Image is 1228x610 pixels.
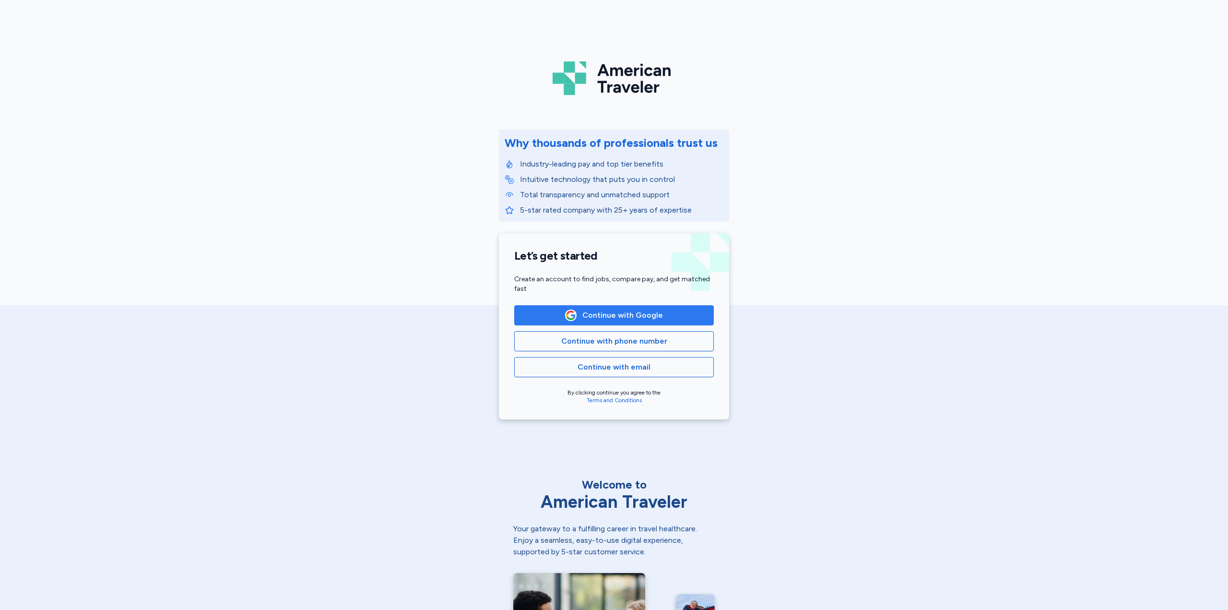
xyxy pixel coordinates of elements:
[553,58,675,99] img: Logo
[566,310,576,321] img: Google Logo
[520,204,723,216] p: 5-star rated company with 25+ years of expertise
[587,397,642,404] a: Terms and Conditions
[514,331,714,351] button: Continue with phone number
[520,158,723,170] p: Industry-leading pay and top tier benefits
[514,275,714,294] div: Create an account to find jobs, compare pay, and get matched fast
[514,305,714,325] button: Google LogoContinue with Google
[561,335,667,347] span: Continue with phone number
[582,310,663,321] span: Continue with Google
[578,361,650,373] span: Continue with email
[514,249,714,263] h1: Let’s get started
[513,477,715,492] div: Welcome to
[514,389,714,404] div: By clicking continue you agree to the
[513,492,715,512] div: American Traveler
[513,523,715,558] div: Your gateway to a fulfilling career in travel healthcare. Enjoy a seamless, easy-to-use digital e...
[505,135,718,151] div: Why thousands of professionals trust us
[520,189,723,201] p: Total transparency and unmatched support
[514,357,714,377] button: Continue with email
[520,174,723,185] p: Intuitive technology that puts you in control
